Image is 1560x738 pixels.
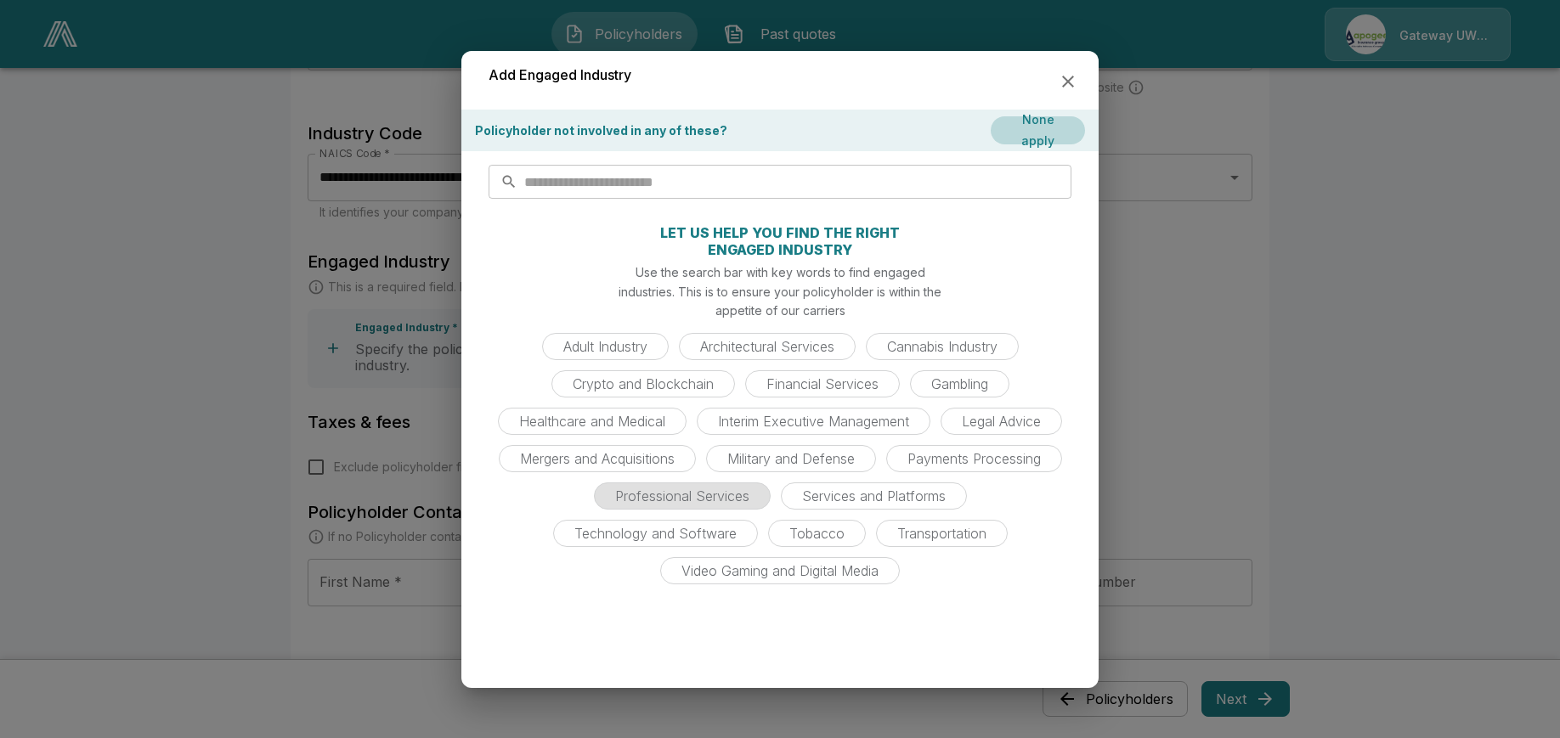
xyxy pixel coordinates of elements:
[690,338,845,355] span: Architectural Services
[708,413,919,430] span: Interim Executive Management
[636,263,925,281] p: Use the search bar with key words to find engaged
[887,525,997,542] span: Transportation
[866,333,1019,360] div: Cannabis Industry
[697,408,930,435] div: Interim Executive Management
[897,450,1051,467] span: Payments Processing
[745,370,900,397] div: Financial Services
[660,557,900,584] div: Video Gaming and Digital Media
[921,375,998,392] span: Gambling
[660,226,900,239] p: LET US HELP YOU FIND THE RIGHT
[991,116,1085,144] button: None apply
[562,375,724,392] span: Crypto and Blockchain
[510,450,685,467] span: Mergers and Acquisitions
[594,482,771,510] div: Professional Services
[499,445,696,472] div: Mergers and Acquisitions
[671,562,889,579] span: Video Gaming and Digital Media
[779,525,855,542] span: Tobacco
[706,445,876,472] div: Military and Defense
[498,408,687,435] div: Healthcare and Medical
[768,520,866,547] div: Tobacco
[877,338,1008,355] span: Cannabis Industry
[679,333,856,360] div: Architectural Services
[910,370,1009,397] div: Gambling
[952,413,1051,430] span: Legal Advice
[564,525,747,542] span: Technology and Software
[708,243,852,256] p: ENGAGED INDUSTRY
[756,375,889,392] span: Financial Services
[941,408,1062,435] div: Legal Advice
[551,370,735,397] div: Crypto and Blockchain
[717,450,865,467] span: Military and Defense
[542,333,669,360] div: Adult Industry
[886,445,1062,472] div: Payments Processing
[715,301,845,319] p: appetite of our carriers
[792,487,956,504] span: Services and Platforms
[605,487,760,504] span: Professional Services
[553,338,658,355] span: Adult Industry
[781,482,967,510] div: Services and Platforms
[553,520,758,547] div: Technology and Software
[509,413,675,430] span: Healthcare and Medical
[876,520,1008,547] div: Transportation
[475,121,727,139] p: Policyholder not involved in any of these?
[489,65,631,87] h6: Add Engaged Industry
[619,283,941,301] p: industries. This is to ensure your policyholder is within the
